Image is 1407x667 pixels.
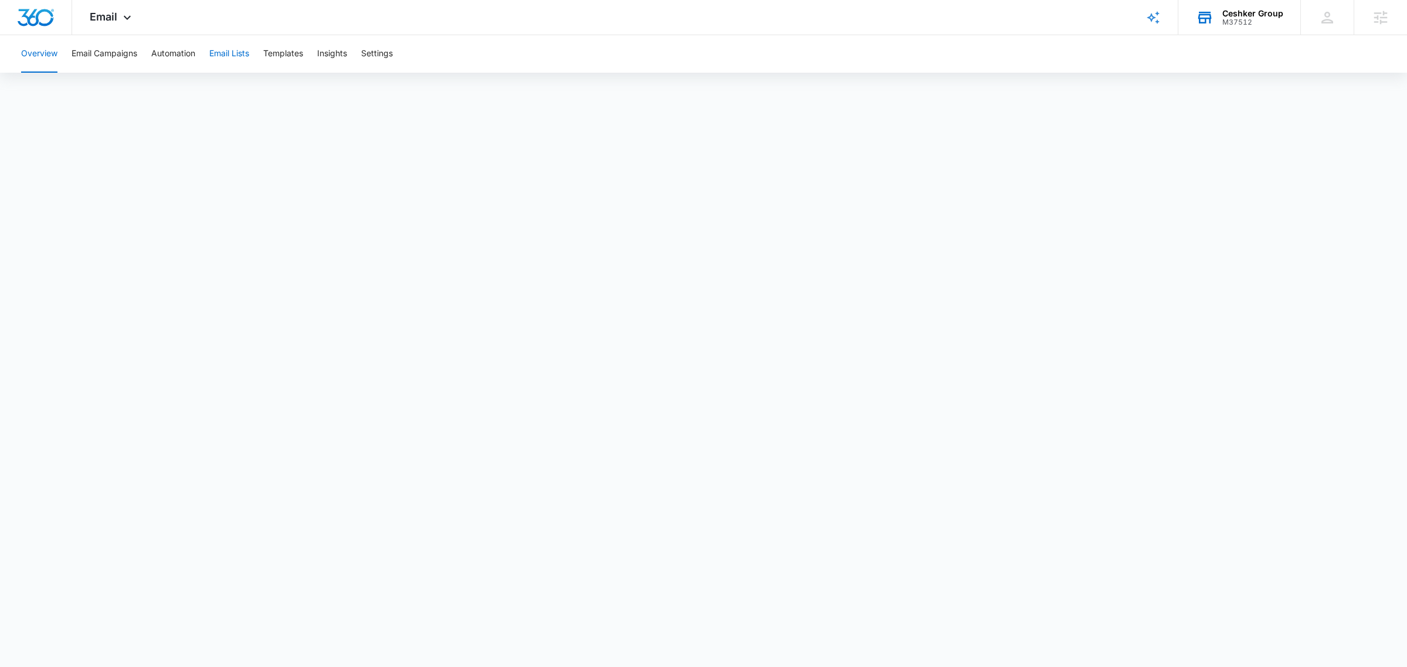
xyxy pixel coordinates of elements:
button: Templates [263,35,303,73]
div: account id [1222,18,1283,26]
button: Insights [317,35,347,73]
span: Email [90,11,117,23]
div: account name [1222,9,1283,18]
button: Overview [21,35,57,73]
button: Email Campaigns [72,35,137,73]
button: Automation [151,35,195,73]
button: Settings [361,35,393,73]
button: Email Lists [209,35,249,73]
